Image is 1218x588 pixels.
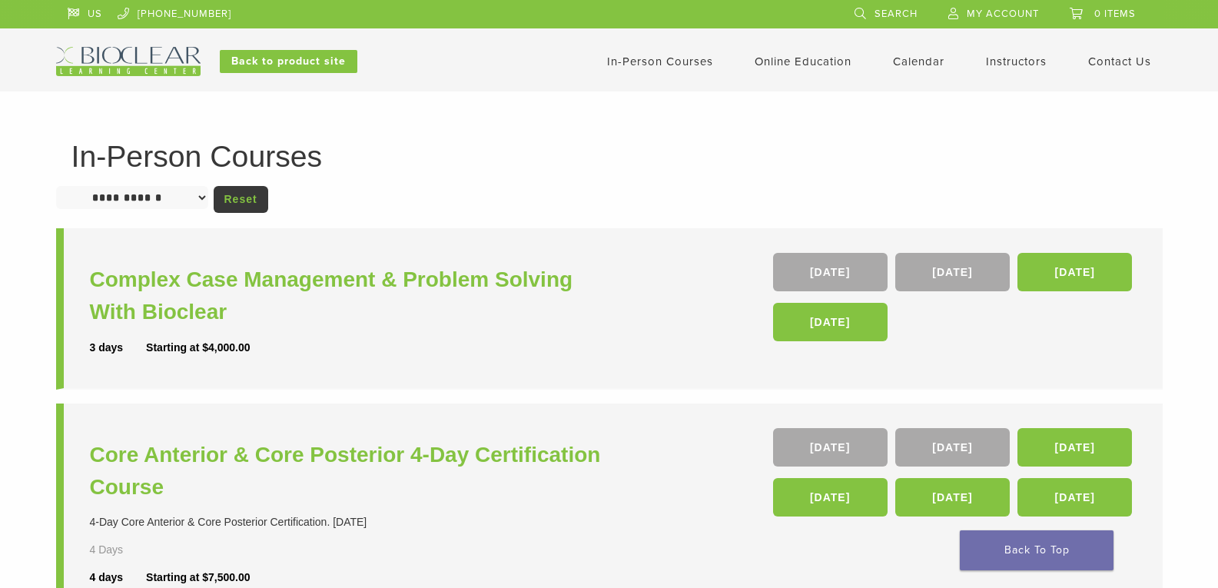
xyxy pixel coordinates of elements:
[773,428,888,467] a: [DATE]
[214,186,268,213] a: Reset
[967,8,1039,20] span: My Account
[773,253,1137,349] div: , , ,
[220,50,357,73] a: Back to product site
[755,55,851,68] a: Online Education
[146,570,250,586] div: Starting at $7,500.00
[1088,55,1151,68] a: Contact Us
[90,542,168,558] div: 4 Days
[773,428,1137,524] div: , , , , ,
[895,478,1010,517] a: [DATE]
[90,340,147,356] div: 3 days
[893,55,944,68] a: Calendar
[90,439,613,503] a: Core Anterior & Core Posterior 4-Day Certification Course
[875,8,918,20] span: Search
[895,428,1010,467] a: [DATE]
[90,264,613,328] a: Complex Case Management & Problem Solving With Bioclear
[960,530,1113,570] a: Back To Top
[1017,478,1132,517] a: [DATE]
[1094,8,1136,20] span: 0 items
[90,514,613,530] div: 4-Day Core Anterior & Core Posterior Certification. [DATE]
[773,253,888,291] a: [DATE]
[90,570,147,586] div: 4 days
[773,478,888,517] a: [DATE]
[1017,428,1132,467] a: [DATE]
[146,340,250,356] div: Starting at $4,000.00
[71,141,1147,171] h1: In-Person Courses
[1017,253,1132,291] a: [DATE]
[895,253,1010,291] a: [DATE]
[607,55,713,68] a: In-Person Courses
[773,303,888,341] a: [DATE]
[986,55,1047,68] a: Instructors
[56,47,201,76] img: Bioclear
